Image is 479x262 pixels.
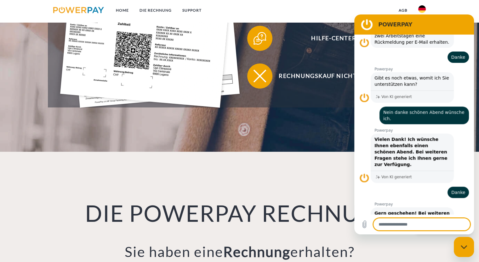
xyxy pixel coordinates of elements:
a: SUPPORT [177,5,207,16]
a: agb [393,5,413,16]
b: Rechnung [223,243,290,260]
iframe: Schaltfläche zum Öffnen des Messaging-Fensters; Konversation läuft [454,237,474,257]
span: Rechnungskauf nicht möglich [256,63,411,89]
button: Rechnungskauf nicht möglich [247,63,411,89]
iframe: Messaging-Fenster [354,14,474,234]
h3: Sie haben eine erhalten? [53,243,426,260]
img: qb_close.svg [252,68,268,84]
h1: DIE POWERPAY RECHNUNG [53,199,426,227]
a: DIE RECHNUNG [134,5,177,16]
img: logo-powerpay.svg [53,7,104,13]
img: qb_help.svg [252,30,268,46]
span: Hilfe-Center [256,26,411,51]
a: Home [111,5,134,16]
button: Hilfe-Center [247,26,411,51]
img: de [418,5,426,13]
